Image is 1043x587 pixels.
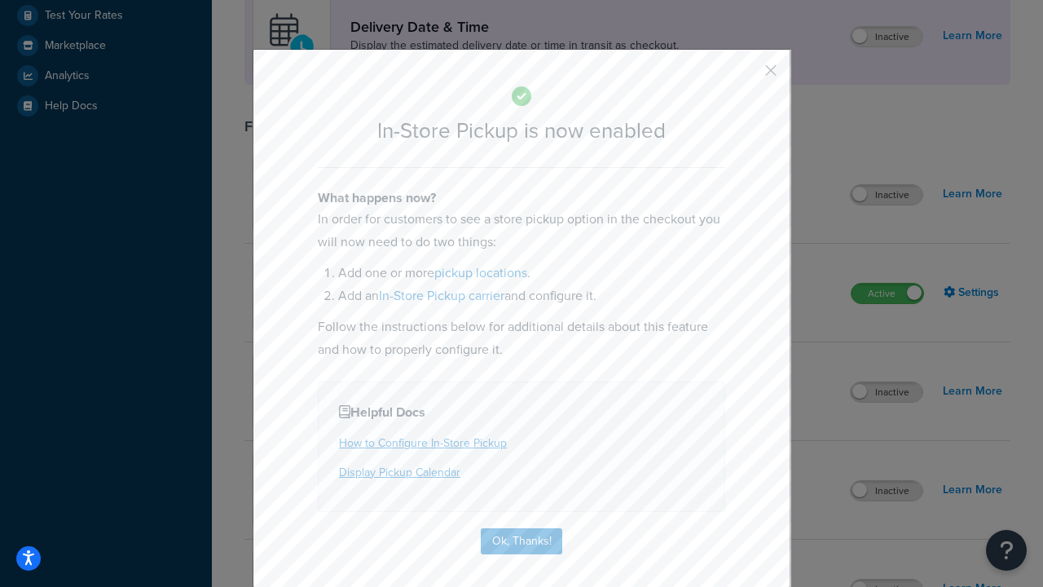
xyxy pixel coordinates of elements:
[318,208,725,254] p: In order for customers to see a store pickup option in the checkout you will now need to do two t...
[338,262,725,285] li: Add one or more .
[339,403,704,422] h4: Helpful Docs
[339,464,460,481] a: Display Pickup Calendar
[481,528,562,554] button: Ok, Thanks!
[318,188,725,208] h4: What happens now?
[379,286,504,305] a: In-Store Pickup carrier
[339,435,507,452] a: How to Configure In-Store Pickup
[338,285,725,307] li: Add an and configure it.
[318,316,725,361] p: Follow the instructions below for additional details about this feature and how to properly confi...
[318,119,725,143] h2: In-Store Pickup is now enabled
[434,263,527,282] a: pickup locations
